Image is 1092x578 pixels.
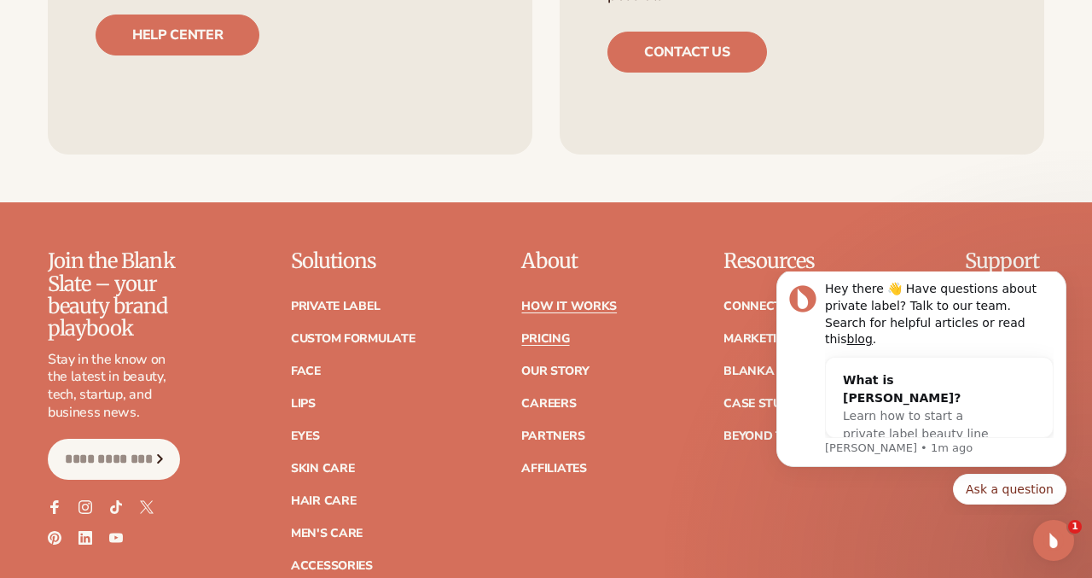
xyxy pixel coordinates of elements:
a: Case Studies [723,398,808,410]
a: Connect your store [723,301,858,312]
a: Marketing services [723,333,853,345]
a: blog [96,61,122,74]
p: Stay in the know on the latest in beauty, tech, startup, and business news. [48,351,180,422]
iframe: Intercom notifications message [751,271,1092,515]
a: Help center [96,15,259,55]
div: Quick reply options [26,202,316,233]
a: Hair Care [291,495,356,507]
div: Message content [74,9,303,166]
div: What is [PERSON_NAME]? [92,100,251,136]
a: Eyes [291,430,320,442]
a: Custom formulate [291,333,415,345]
p: Join the Blank Slate – your beauty brand playbook [48,250,180,341]
p: Message from Lee, sent 1m ago [74,169,303,184]
div: Hey there 👋 Have questions about private label? Talk to our team. Search for helpful articles or ... [74,9,303,76]
button: Subscribe [142,439,179,480]
a: Contact us [607,32,767,73]
div: What is [PERSON_NAME]?Learn how to start a private label beauty line with [PERSON_NAME] [75,86,268,203]
p: About [521,250,617,272]
a: Skin Care [291,463,354,475]
a: How It Works [521,301,617,312]
a: Men's Care [291,528,363,540]
iframe: Intercom live chat [1033,520,1074,561]
p: Support [965,250,1044,272]
p: Solutions [291,250,415,272]
a: Private label [291,301,380,312]
button: Quick reply: Ask a question [202,202,316,233]
a: Partners [521,430,584,442]
img: Profile image for Lee [38,14,66,41]
a: Careers [521,398,576,410]
a: Our Story [521,365,589,377]
a: Pricing [521,333,569,345]
a: Affiliates [521,463,586,475]
span: 1 [1068,520,1082,534]
span: Learn how to start a private label beauty line with [PERSON_NAME] [92,137,238,187]
p: Resources [723,250,858,272]
a: Accessories [291,560,373,572]
a: Lips [291,398,316,410]
a: Face [291,365,321,377]
a: Beyond the brand [723,430,846,442]
a: Blanka Academy [723,365,837,377]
